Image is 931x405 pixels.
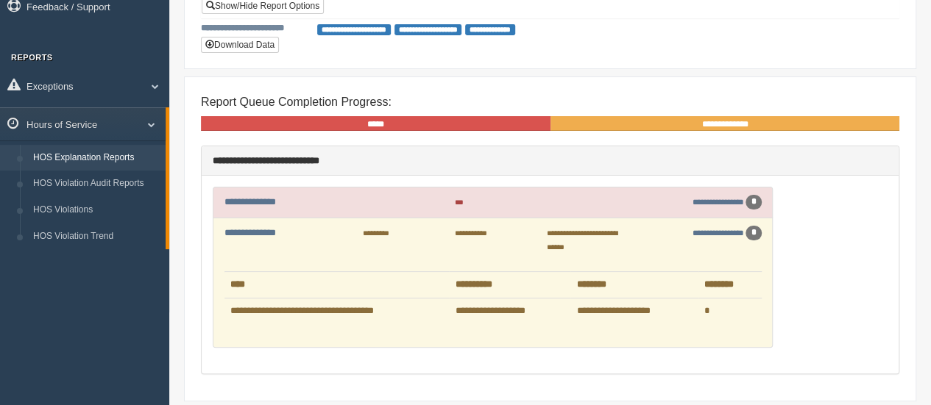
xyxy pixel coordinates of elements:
[26,171,166,197] a: HOS Violation Audit Reports
[26,197,166,223] a: HOS Violations
[26,223,166,250] a: HOS Violation Trend
[26,145,166,171] a: HOS Explanation Reports
[201,37,279,53] button: Download Data
[201,96,899,109] h4: Report Queue Completion Progress:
